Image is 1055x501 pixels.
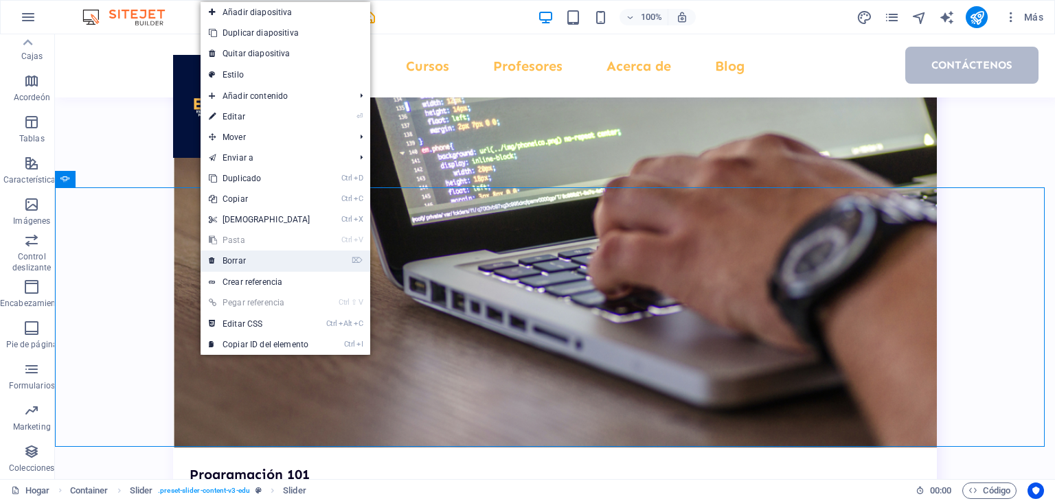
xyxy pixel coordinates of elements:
font: Colecciones [9,463,54,473]
button: generador de texto [938,9,955,25]
a: CtrlCCopiar [201,189,319,209]
a: Estilo [201,65,370,85]
i: Publish [969,10,985,25]
a: Crear referencia [201,272,370,292]
font: Control deslizante [12,252,51,272]
nav: migaja de pan [70,482,306,499]
a: Duplicar diapositiva [201,23,370,43]
font: Cajas [21,51,43,61]
font: Duplicado [223,174,261,183]
button: navegador [911,9,927,25]
font: Ctrl [341,235,352,244]
font: Marketing [13,422,51,432]
i: Al cambiar el tamaño, se ajusta automáticamente el nivel de zoom para adaptarse al dispositivo el... [676,11,688,23]
a: CtrlICopiar ID del elemento [201,334,319,355]
font: Estilo [223,70,244,80]
span: Click to select. Double-click to edit [283,482,306,499]
i: This element is a customizable preset [256,487,262,494]
a: CtrlAltCEditar CSS [201,314,319,334]
font: Crear referencia [223,277,282,287]
span: Click to select. Double-click to edit [70,482,109,499]
font: C [359,194,363,203]
font: Enviar a [223,153,253,163]
font: Ctrl [341,174,352,183]
font: C [359,319,363,328]
a: CtrlDDuplicado [201,168,319,189]
font: Ctrl [326,319,337,328]
a: CtrlVPasta [201,230,319,250]
i: Navigator [911,10,927,25]
font: Alt [343,319,352,328]
font: D [359,174,363,183]
font: Ctrl [341,215,352,224]
font: ⏎ [356,112,363,121]
font: Borrar [223,256,246,266]
button: Más [999,6,1049,28]
button: páginas [883,9,900,25]
a: Enviar a [201,148,350,168]
font: Formularios [9,381,55,391]
font: Tablas [19,134,45,143]
font: V [359,298,363,307]
font: Duplicar diapositiva [223,28,299,38]
font: Pie de página [6,340,58,349]
font: Más [1024,12,1043,23]
button: 100% [620,9,668,25]
i: Pages (Ctrl+Alt+S) [884,10,900,25]
i: AI Writer [939,10,955,25]
a: CtrlX[DEMOGRAPHIC_DATA] [201,209,319,230]
font: 00:00 [930,485,951,496]
button: diseño [856,9,872,25]
font: Añadir diapositiva [223,8,293,17]
font: Copiar [223,194,248,204]
font: Editar CSS [223,319,262,329]
i: Diseño (Ctrl+Alt+Y) [857,10,872,25]
font: 100% [641,12,662,22]
font: Pasta [223,235,245,245]
font: Hogar [25,485,49,496]
a: Haga clic para cancelar la selección. Haga doble clic para abrir Páginas. [11,482,50,499]
a: Quitar diapositiva [201,43,370,64]
span: . preset-slider-content-v3-edu [158,482,250,499]
font: Ctrl [341,194,352,203]
font: Acordeón [14,93,50,102]
font: [DEMOGRAPHIC_DATA] [223,215,310,224]
font: Imágenes [13,216,50,226]
font: I [361,340,363,349]
button: Código [962,482,1017,499]
font: ⇧ [351,298,357,307]
font: X [359,215,363,224]
a: Ctrl⇧VPegar referencia [201,292,319,313]
font: Mover [223,132,246,142]
font: Quitar diapositiva [223,49,291,58]
button: publicar [966,6,988,28]
span: Click to select. Double-click to edit [130,482,153,499]
font: Pegar referencia [223,298,284,307]
font: V [359,235,363,244]
h6: Tiempo de sesión [916,482,952,499]
font: Copiar ID del elemento [223,340,308,349]
button: Centrados en el usuario [1028,482,1044,499]
font: ⌦ [352,256,363,265]
font: Editar [223,112,245,121]
a: ⌦Borrar [201,250,319,271]
font: Ctrl [344,340,355,349]
font: Características [3,175,60,185]
font: Añadir contenido [223,91,288,101]
a: Añadir diapositiva [201,2,370,23]
a: ⏎Editar [201,106,319,127]
img: Logotipo del editor [79,9,182,25]
font: Ctrl [339,298,350,307]
font: Código [983,485,1010,496]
